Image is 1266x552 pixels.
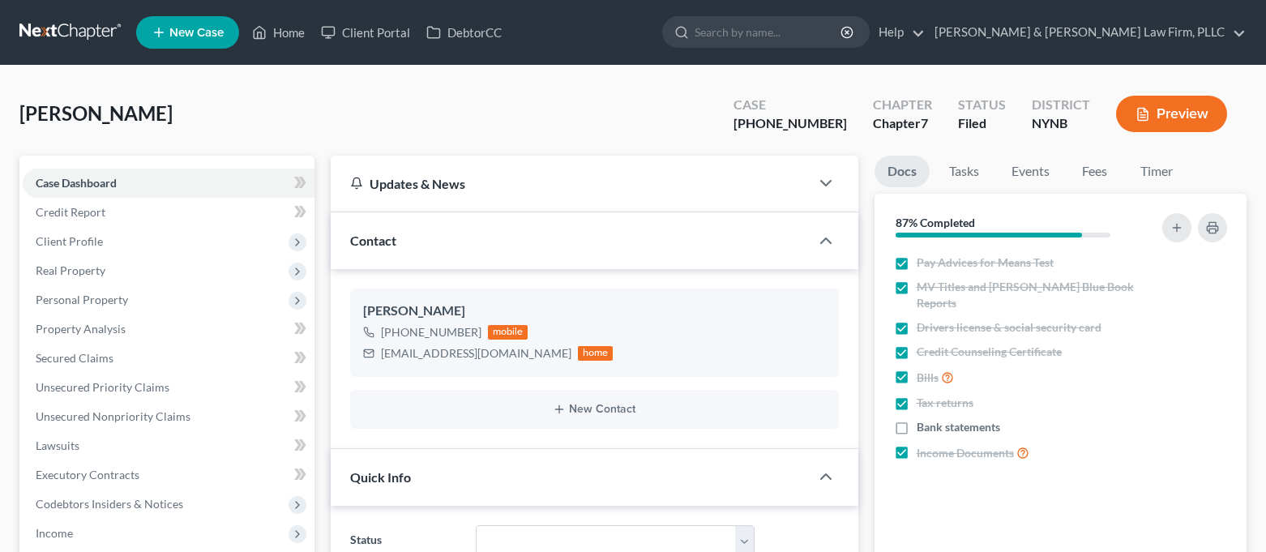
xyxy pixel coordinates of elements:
div: Chapter [873,96,932,114]
div: [EMAIL_ADDRESS][DOMAIN_NAME] [381,345,571,362]
button: New Contact [363,403,826,416]
a: Credit Report [23,198,314,227]
span: Unsecured Nonpriority Claims [36,409,190,423]
iframe: Intercom live chat [1211,497,1250,536]
a: Tasks [936,156,992,187]
div: home [578,346,614,361]
span: Bills [917,370,939,386]
span: 7 [921,115,928,131]
a: Secured Claims [23,344,314,373]
a: Unsecured Priority Claims [23,373,314,402]
span: Property Analysis [36,322,126,336]
a: Home [244,18,313,47]
div: Filed [958,114,1006,133]
div: District [1032,96,1090,114]
span: Quick Info [350,469,411,485]
a: Timer [1127,156,1186,187]
strong: 87% Completed [896,216,975,229]
a: DebtorCC [418,18,510,47]
a: [PERSON_NAME] & [PERSON_NAME] Law Firm, PLLC [926,18,1246,47]
div: Case [734,96,847,114]
input: Search by name... [695,17,843,47]
div: [PERSON_NAME] [363,302,826,321]
span: Bank statements [917,419,1000,435]
span: Executory Contracts [36,468,139,481]
a: Property Analysis [23,315,314,344]
span: Contact [350,233,396,248]
span: MV-Titles and [PERSON_NAME] Blue Book Reports [917,279,1140,311]
span: Lawsuits [36,439,79,452]
a: Help [870,18,925,47]
div: NYNB [1032,114,1090,133]
div: mobile [488,325,528,340]
a: Unsecured Nonpriority Claims [23,402,314,431]
a: Case Dashboard [23,169,314,198]
div: [PHONE_NUMBER] [381,324,481,340]
a: Docs [875,156,930,187]
span: Credit Report [36,205,105,219]
span: Pay Advices for Means Test [917,255,1054,271]
a: Fees [1069,156,1121,187]
span: Unsecured Priority Claims [36,380,169,394]
a: Executory Contracts [23,460,314,490]
span: Credit Counseling Certificate [917,344,1062,360]
div: [PHONE_NUMBER] [734,114,847,133]
span: Secured Claims [36,351,113,365]
span: Drivers license & social security card [917,319,1101,336]
span: [PERSON_NAME] [19,101,173,125]
button: Preview [1116,96,1227,132]
span: Codebtors Insiders & Notices [36,497,183,511]
a: Client Portal [313,18,418,47]
span: Case Dashboard [36,176,117,190]
a: Events [999,156,1063,187]
span: New Case [169,27,224,39]
span: Client Profile [36,234,103,248]
span: Tax returns [917,395,973,411]
span: Income Documents [917,445,1014,461]
a: Lawsuits [23,431,314,460]
span: Personal Property [36,293,128,306]
div: Chapter [873,114,932,133]
span: Real Property [36,263,105,277]
div: Status [958,96,1006,114]
div: Updates & News [350,175,790,192]
span: Income [36,526,73,540]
